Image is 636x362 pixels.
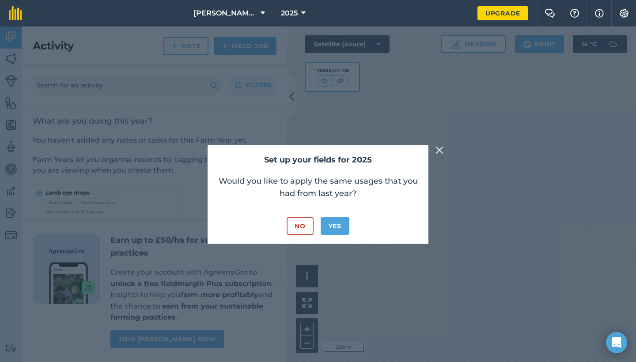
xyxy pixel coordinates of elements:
[281,8,298,19] span: 2025
[619,9,629,18] img: A cog icon
[545,9,555,18] img: Two speech bubbles overlapping with the left bubble in the forefront
[193,8,257,19] span: [PERSON_NAME] Farms
[9,6,22,20] img: fieldmargin Logo
[216,175,420,200] p: Would you like to apply the same usages that you had from last year?
[569,9,580,18] img: A question mark icon
[216,154,420,166] h2: Set up your fields for 2025
[321,217,349,235] button: Yes
[606,332,627,353] div: Open Intercom Messenger
[435,145,443,155] img: svg+xml;base64,PHN2ZyB4bWxucz0iaHR0cDovL3d3dy53My5vcmcvMjAwMC9zdmciIHdpZHRoPSIyMiIgaGVpZ2h0PSIzMC...
[477,6,528,20] a: Upgrade
[287,217,313,235] button: No
[595,8,604,19] img: svg+xml;base64,PHN2ZyB4bWxucz0iaHR0cDovL3d3dy53My5vcmcvMjAwMC9zdmciIHdpZHRoPSIxNyIgaGVpZ2h0PSIxNy...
